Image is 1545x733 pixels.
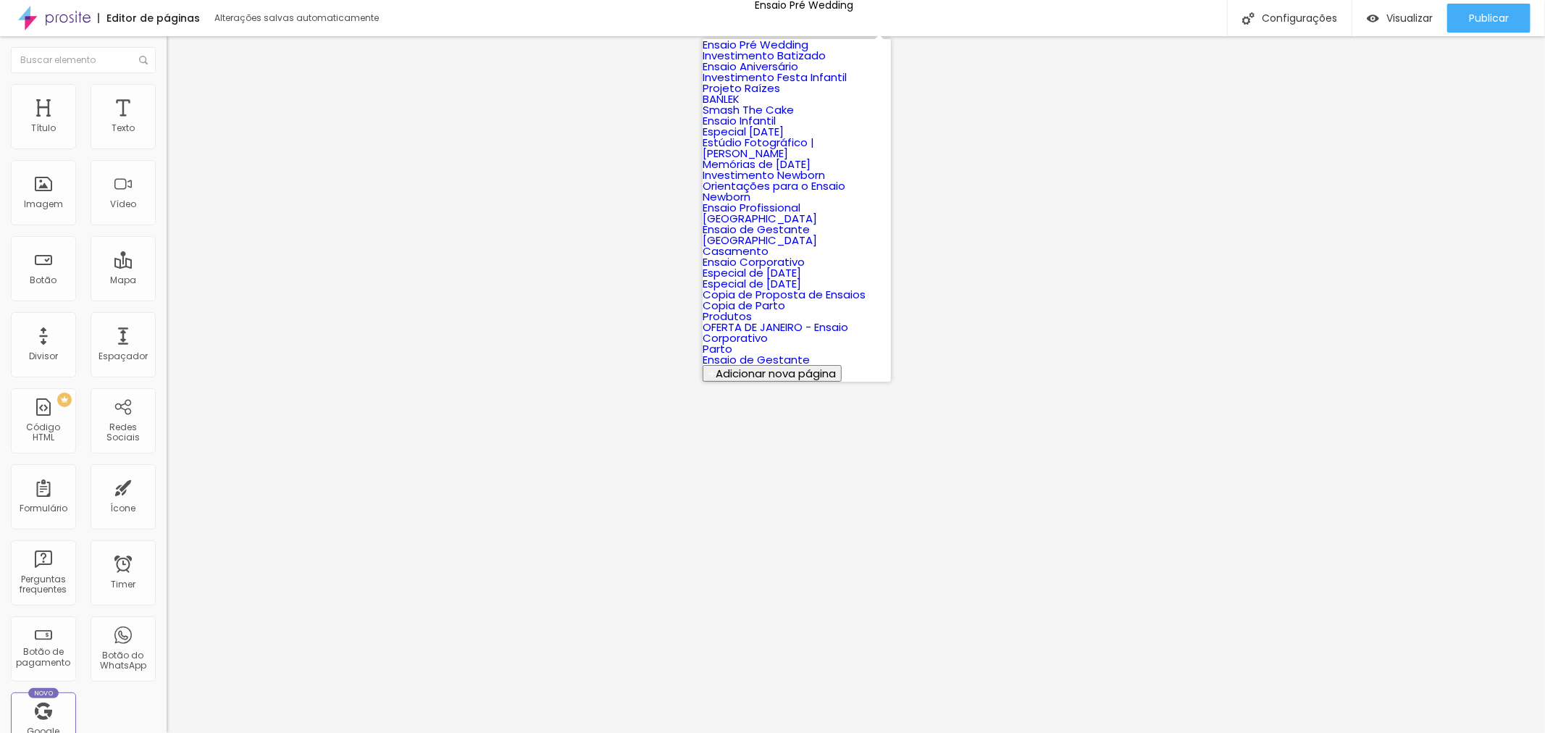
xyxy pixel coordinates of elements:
[1386,12,1433,24] span: Visualizar
[703,200,817,226] a: Ensaio Profissional [GEOGRAPHIC_DATA]
[14,647,72,668] div: Botão de pagamento
[94,422,151,443] div: Redes Sociais
[703,80,780,96] a: Projeto Raízes
[1352,4,1447,33] button: Visualizar
[14,574,72,595] div: Perguntas frequentes
[112,123,135,133] div: Texto
[703,48,826,63] a: Investimento Batizado
[703,265,801,280] a: Especial de [DATE]
[703,243,769,259] a: Casamento
[703,222,817,248] a: Ensaio de Gestante [GEOGRAPHIC_DATA]
[1242,12,1255,25] img: Icone
[1367,12,1379,25] img: view-1.svg
[703,341,732,356] a: Parto
[703,37,808,52] a: Ensaio Pré Wedding
[703,178,845,204] a: Orientações para o Ensaio Newborn
[703,91,740,106] a: BANLEK
[111,503,136,514] div: Ícone
[716,366,836,381] span: Adicionar nova página
[31,123,56,133] div: Título
[703,113,776,128] a: Ensaio Infantil
[110,275,136,285] div: Mapa
[703,102,794,117] a: Smash The Cake
[214,14,381,22] div: Alterações salvas automaticamente
[11,47,156,73] input: Buscar elemento
[29,351,58,361] div: Divisor
[167,36,1545,733] iframe: Editor
[30,275,57,285] div: Botão
[703,352,810,367] a: Ensaio de Gestante
[703,254,805,269] a: Ensaio Corporativo
[703,167,825,183] a: Investimento Newborn
[99,351,148,361] div: Espaçador
[703,59,798,74] a: Ensaio Aniversário
[703,309,752,324] a: Produtos
[703,287,866,302] a: Copia de Proposta de Ensaios
[28,688,59,698] div: Novo
[703,319,848,345] a: OFERTA DE JANEIRO - Ensaio Corporativo
[703,298,785,313] a: Copia de Parto
[703,70,847,85] a: Investimento Festa Infantil
[703,156,811,172] a: Memórias de [DATE]
[139,56,148,64] img: Icone
[110,199,136,209] div: Vídeo
[94,650,151,671] div: Botão do WhatsApp
[703,276,801,291] a: Especial de [DATE]
[1469,12,1509,24] span: Publicar
[703,124,784,139] a: Especial [DATE]
[20,503,67,514] div: Formulário
[111,579,135,590] div: Timer
[1447,4,1531,33] button: Publicar
[98,13,200,23] div: Editor de páginas
[703,365,842,382] button: Adicionar nova página
[14,422,72,443] div: Código HTML
[24,199,63,209] div: Imagem
[703,135,814,161] a: Estúdio Fotográfico | [PERSON_NAME]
